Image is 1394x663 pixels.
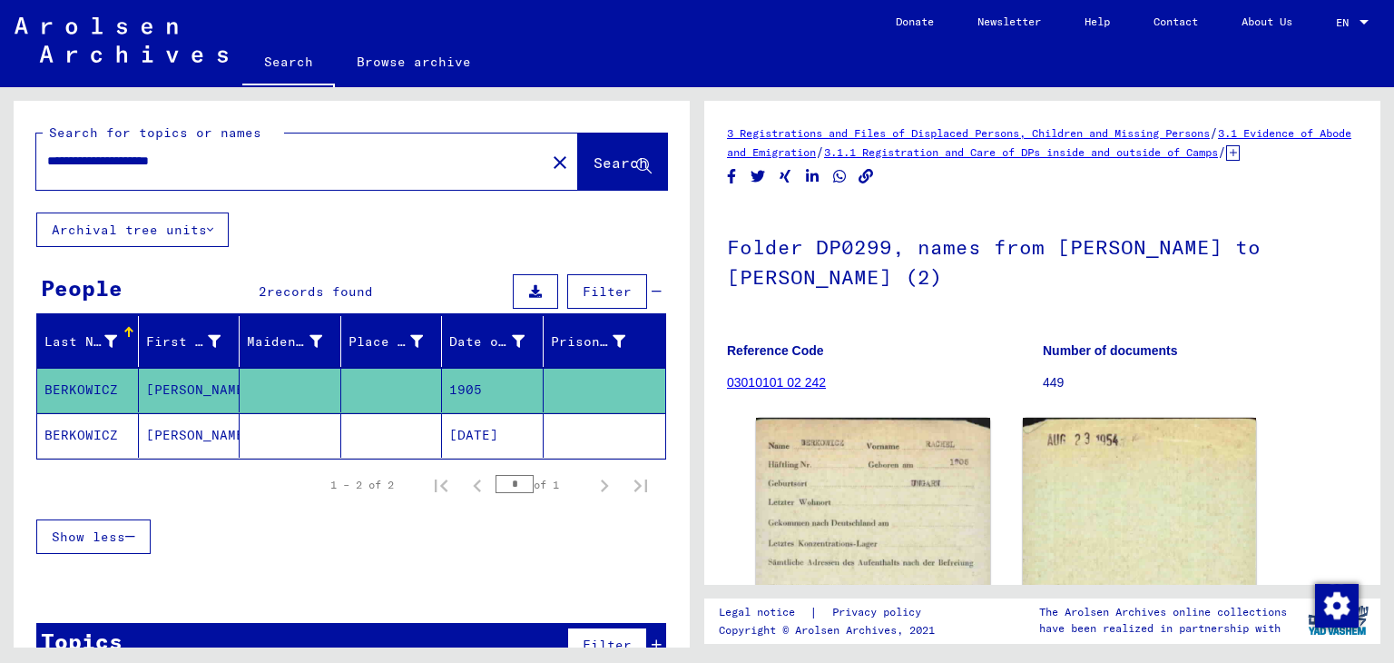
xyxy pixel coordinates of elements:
div: 1 – 2 of 2 [330,477,394,493]
p: The Arolsen Archives online collections [1039,604,1287,620]
div: Topics [41,625,123,658]
span: records found [267,283,373,300]
a: Privacy policy [818,603,943,622]
mat-icon: close [549,152,571,173]
div: | [719,603,943,622]
div: Date of Birth [449,332,525,351]
mat-header-cell: Maiden Name [240,316,341,367]
mat-cell: 1905 [442,368,544,412]
a: Browse archive [335,40,493,84]
img: yv_logo.png [1304,598,1372,643]
h1: Folder DP0299, names from [PERSON_NAME] to [PERSON_NAME] (2) [727,205,1358,315]
div: Last Name [44,332,117,351]
span: / [1218,143,1226,160]
mat-header-cell: Prisoner # [544,316,666,367]
button: Copy link [857,165,876,188]
button: Share on LinkedIn [803,165,822,188]
div: First Name [146,332,221,351]
div: People [41,272,123,304]
button: First page [423,467,459,503]
button: Share on Xing [776,165,795,188]
a: Search [242,40,335,87]
a: 3.1.1 Registration and Care of DPs inside and outside of Camps [824,145,1218,159]
div: Place of Birth [348,332,424,351]
img: Change consent [1315,584,1359,628]
span: Filter [583,637,632,653]
div: First Name [146,327,244,356]
div: Date of Birth [449,327,547,356]
mat-header-cell: First Name [139,316,241,367]
mat-header-cell: Place of Birth [341,316,443,367]
mat-cell: [PERSON_NAME] [139,368,241,412]
p: Copyright © Arolsen Archives, 2021 [719,622,943,638]
button: Filter [567,628,647,662]
span: / [1210,124,1218,141]
button: Show less [36,520,151,554]
button: Clear [542,143,578,180]
div: of 1 [496,476,586,493]
mat-header-cell: Date of Birth [442,316,544,367]
div: Prisoner # [551,327,649,356]
span: EN [1336,16,1356,29]
button: Next page [586,467,623,503]
mat-cell: BERKOWICZ [37,413,139,458]
button: Share on Facebook [722,165,741,188]
mat-header-cell: Last Name [37,316,139,367]
button: Last page [623,467,659,503]
span: Filter [583,283,632,300]
span: Show less [52,529,125,545]
button: Search [578,134,667,190]
button: Previous page [459,467,496,503]
mat-cell: [PERSON_NAME] [139,413,241,458]
a: 3 Registrations and Files of Displaced Persons, Children and Missing Persons [727,126,1210,140]
a: Legal notice [719,603,810,622]
b: Number of documents [1043,343,1178,358]
span: / [816,143,824,160]
div: Maiden Name [247,327,345,356]
span: Search [594,153,648,172]
div: Change consent [1314,583,1358,627]
b: Reference Code [727,343,824,358]
mat-label: Search for topics or names [49,124,261,141]
button: Share on WhatsApp [830,165,849,188]
div: Place of Birth [348,327,447,356]
span: 2 [259,283,267,300]
button: Archival tree units [36,213,229,247]
div: Prisoner # [551,332,626,351]
p: 449 [1043,373,1358,392]
p: have been realized in partnership with [1039,620,1287,637]
button: Share on Twitter [749,165,768,188]
mat-cell: BERKOWICZ [37,368,139,412]
div: Maiden Name [247,332,322,351]
a: 03010101 02 242 [727,375,826,390]
img: Arolsen_neg.svg [15,17,228,63]
mat-cell: [DATE] [442,413,544,458]
div: Last Name [44,327,140,356]
button: Filter [567,274,647,309]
